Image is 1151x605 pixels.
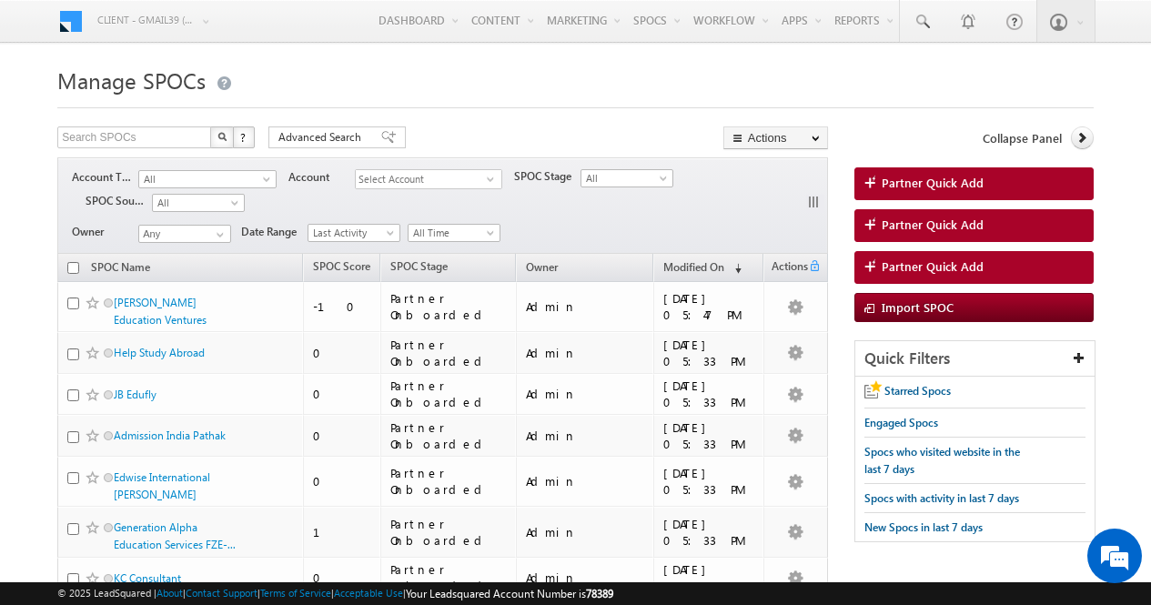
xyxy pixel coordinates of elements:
[308,225,395,241] span: Last Activity
[663,260,724,274] span: Modified On
[313,259,370,273] span: SPOC Score
[114,296,207,327] a: [PERSON_NAME] Education Ventures
[86,193,152,209] span: SPOC Source
[72,169,138,186] span: Account Type
[854,167,1094,200] a: Partner Quick Add
[663,516,755,549] div: [DATE] 05:33 PM
[526,386,645,402] div: Admin
[114,470,210,501] a: Edwise International [PERSON_NAME]
[304,257,379,280] a: SPOC Score
[864,491,1019,505] span: Spocs with activity in last 7 days
[97,11,193,29] span: Client - gmail39 (78389)
[390,259,448,273] span: SPOC Stage
[864,445,1020,476] span: Spocs who visited website in the last 7 days
[186,587,257,599] a: Contact Support
[313,473,372,489] div: 0
[57,66,206,95] span: Manage SPOCs
[854,251,1094,284] a: Partner Quick Add
[884,384,951,398] span: Starred Spocs
[334,587,403,599] a: Acceptable Use
[409,225,495,241] span: All Time
[390,290,508,323] div: Partner Onboarded
[390,419,508,452] div: Partner Onboarded
[864,416,938,429] span: Engaged Spocs
[260,587,331,599] a: Terms of Service
[581,170,668,187] span: All
[67,262,79,274] input: Check all records
[764,257,808,280] span: Actions
[207,226,229,244] a: Show All Items
[313,524,372,540] div: 1
[390,337,508,369] div: Partner Onboarded
[408,224,500,242] a: All Time
[855,341,1095,377] div: Quick Filters
[526,570,645,586] div: Admin
[82,257,159,281] a: SPOC Name
[581,169,673,187] a: All
[138,225,231,243] input: Type to Search
[356,170,487,189] span: Select Account
[313,345,372,361] div: 0
[663,378,755,410] div: [DATE] 05:33 PM
[72,224,138,240] span: Owner
[313,386,372,402] div: 0
[654,257,751,280] a: Modified On (sorted descending)
[663,290,755,323] div: [DATE] 05:47 PM
[854,209,1094,242] a: Partner Quick Add
[526,345,645,361] div: Admin
[983,130,1062,146] span: Collapse Panel
[313,298,372,315] div: -10
[240,129,248,145] span: ?
[526,524,645,540] div: Admin
[882,299,954,315] span: Import SPOC
[390,378,508,410] div: Partner Onboarded
[663,419,755,452] div: [DATE] 05:33 PM
[57,585,613,602] span: © 2025 LeadSquared | | | | |
[526,260,558,274] span: Owner
[663,337,755,369] div: [DATE] 05:33 PM
[390,561,508,594] div: Partner Onboarded
[114,571,181,585] a: KC Consultant
[156,587,183,599] a: About
[390,516,508,549] div: Partner Onboarded
[217,132,227,141] img: Search
[526,298,645,315] div: Admin
[882,175,984,191] span: Partner Quick Add
[882,217,984,233] span: Partner Quick Add
[381,257,457,280] a: SPOC Stage
[514,168,581,185] span: SPOC Stage
[139,171,265,187] span: All
[390,465,508,498] div: Partner Onboarded
[114,346,205,359] a: Help Study Abroad
[114,520,236,551] a: Generation Alpha Education Services FZE-...
[864,520,983,534] span: New Spocs in last 7 days
[138,170,277,188] a: All
[355,169,502,189] div: Select Account
[308,224,400,242] a: Last Activity
[152,194,245,212] a: All
[663,465,755,498] div: [DATE] 05:33 PM
[882,258,984,275] span: Partner Quick Add
[233,126,255,148] button: ?
[313,428,372,444] div: 0
[278,129,367,146] span: Advanced Search
[114,429,226,442] a: Admission India Pathak
[586,587,613,600] span: 78389
[526,428,645,444] div: Admin
[241,224,308,240] span: Date Range
[406,587,613,600] span: Your Leadsquared Account Number is
[526,473,645,489] div: Admin
[288,169,355,186] span: Account
[313,570,372,586] div: 0
[487,175,501,183] span: select
[727,261,742,276] span: (sorted descending)
[153,195,239,211] span: All
[663,561,755,594] div: [DATE] 05:33 PM
[723,126,828,149] button: Actions
[114,388,156,401] a: JB Edufly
